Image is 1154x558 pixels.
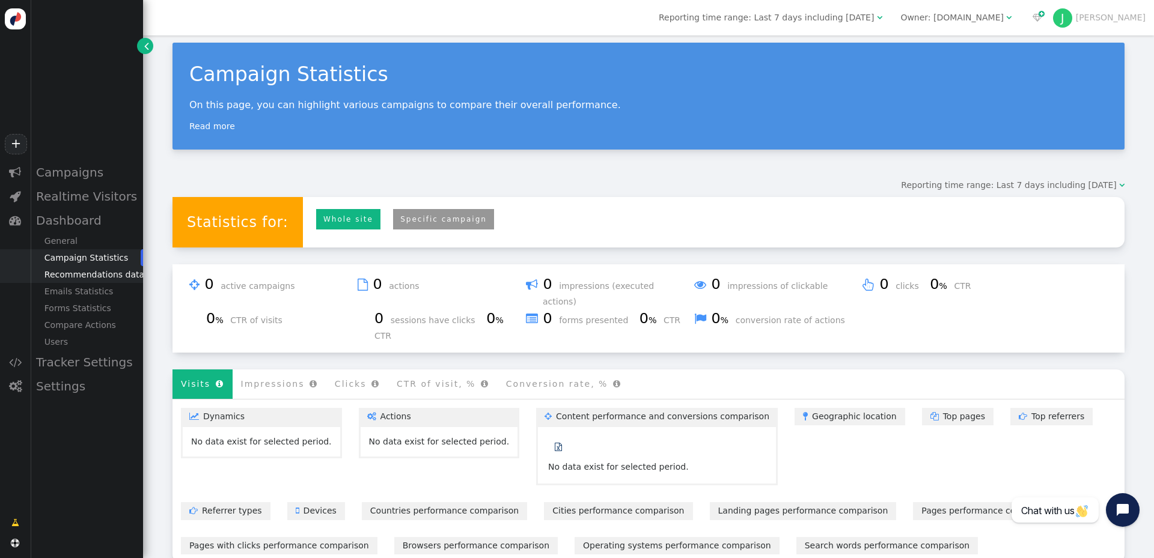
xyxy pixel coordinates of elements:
[526,276,538,294] span: 
[296,506,304,515] span: 
[189,59,1108,89] div: Campaign Statistics
[189,121,235,131] a: Read more
[545,412,556,420] span: 
[389,281,427,291] span: actions
[30,232,143,249] div: General
[204,276,218,293] span: 0
[1053,8,1072,28] div: J
[30,350,143,374] div: Tracker Settings
[221,281,303,291] span: active campaigns
[664,315,689,325] span: CTR
[5,8,26,29] img: logo-icon.svg
[913,502,1063,520] a: Pages performance comparison
[30,184,143,208] div: Realtime Visitors
[11,517,19,529] span: 
[575,537,780,554] a: Operating systems performance comparison
[901,180,1116,190] span: Reporting time range: Last 7 days including [DATE]
[803,412,812,420] span: 
[1053,13,1146,22] a: J[PERSON_NAME]
[181,408,342,425] a: Dynamics
[543,310,556,327] span: 0
[362,502,527,520] a: Countries performance comparison
[495,315,504,325] small: %
[172,197,303,247] div: Statistics for:
[536,408,778,425] a: Content performance and conversions comparison
[369,435,510,448] div: No data exist for selected period.
[939,281,947,291] small: %
[374,310,388,327] span: 0
[144,40,149,52] span: 
[559,315,637,325] span: forms presented
[373,276,386,293] span: 0
[498,369,630,399] li: Conversion rate, %
[30,266,143,283] div: Recommendations data
[11,539,19,547] span: 
[10,190,21,202] span: 
[391,315,484,325] span: sessions have clicks
[930,276,951,293] span: 0
[879,276,893,293] span: 0
[30,317,143,333] div: Compare Actions
[930,412,943,420] span: 
[30,160,143,184] div: Campaigns
[215,315,224,325] small: %
[727,281,836,291] span: impressions of clickable
[543,281,654,306] span: impressions (executed actions)
[922,408,994,425] a: Top pages
[189,506,202,515] span: 
[30,208,143,232] div: Dashboard
[795,408,905,425] a: Geographic location
[371,380,380,388] span: 
[30,374,143,398] div: Settings
[388,369,498,399] li: CTR of visit, %
[9,356,22,368] span: 
[393,209,494,230] a: Specific campaign
[137,38,153,54] a: 
[546,436,570,458] a: 
[1006,13,1012,22] span: 
[206,310,228,327] span: 0
[896,281,927,291] span: clicks
[877,13,882,22] span: 
[543,276,556,293] span: 0
[30,249,143,266] div: Campaign Statistics
[367,412,380,420] span: 
[900,11,1004,24] div: Owner: [DOMAIN_NAME]
[9,166,21,178] span: 
[310,380,318,388] span: 
[481,380,489,388] span: 
[711,310,733,327] span: 0
[5,134,26,154] a: +
[181,537,377,554] a: Pages with clicks performance comparison
[710,502,897,520] a: Landing pages performance comparison
[721,315,729,325] small: %
[230,315,291,325] span: CTR of visits
[9,214,21,226] span: 
[189,99,1108,111] p: On this page, you can highlight various campaigns to compare their overall performance.
[326,369,388,399] li: Clicks
[1033,13,1042,22] span: 
[30,283,143,300] div: Emails Statistics
[394,537,558,554] a: Browsers performance comparison
[711,276,724,293] span: 0
[796,537,978,554] a: Search words performance comparison
[659,13,874,22] span: Reporting time range: Last 7 days including [DATE]
[316,209,380,230] a: Whole site
[862,276,875,294] span: 
[189,276,200,294] span: 
[233,369,326,399] li: Impressions
[287,502,345,520] a: Devices
[694,310,706,328] span: 
[216,380,224,388] span: 
[555,443,562,451] span: 
[649,315,657,325] small: %
[189,412,203,420] span: 
[1019,412,1031,420] span: 
[359,408,520,425] a: Actions
[1010,408,1093,425] a: Top referrers
[954,281,979,291] span: CTR
[191,435,332,448] div: No data exist for selected period.
[30,333,143,350] div: Users
[374,331,400,341] span: CTR
[358,276,368,294] span: 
